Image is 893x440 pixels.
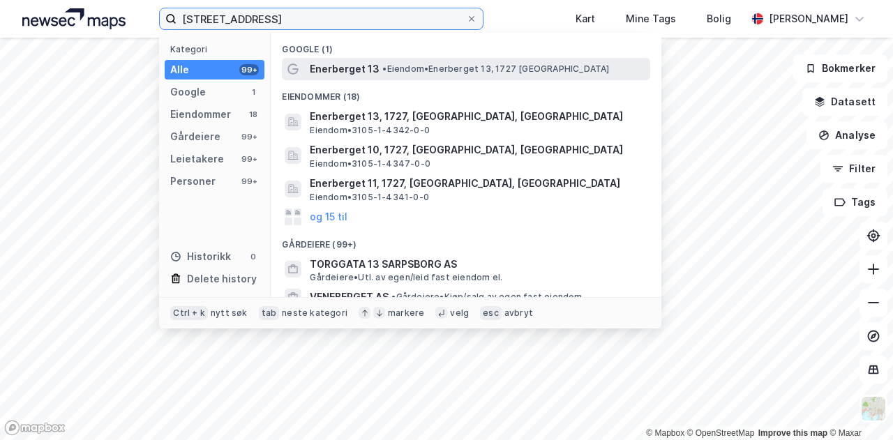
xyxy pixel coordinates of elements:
[758,428,827,438] a: Improve this map
[382,63,387,74] span: •
[626,10,676,27] div: Mine Tags
[170,61,189,78] div: Alle
[170,248,231,265] div: Historikk
[576,10,595,27] div: Kart
[646,428,684,438] a: Mapbox
[310,125,430,136] span: Eiendom • 3105-1-4342-0-0
[310,256,645,273] span: TORGGATA 13 SARPSBORG AS
[259,306,280,320] div: tab
[187,271,257,287] div: Delete history
[793,54,887,82] button: Bokmerker
[239,64,259,75] div: 99+
[170,128,220,145] div: Gårdeiere
[382,63,609,75] span: Eiendom • Enerberget 13, 1727 [GEOGRAPHIC_DATA]
[170,173,216,190] div: Personer
[707,10,731,27] div: Bolig
[310,158,430,169] span: Eiendom • 3105-1-4347-0-0
[504,308,533,319] div: avbryt
[248,109,259,120] div: 18
[282,308,347,319] div: neste kategori
[687,428,755,438] a: OpenStreetMap
[310,208,347,225] button: og 15 til
[450,308,469,319] div: velg
[310,108,645,125] span: Enerberget 13, 1727, [GEOGRAPHIC_DATA], [GEOGRAPHIC_DATA]
[170,106,231,123] div: Eiendommer
[239,176,259,187] div: 99+
[391,291,396,302] span: •
[170,44,264,54] div: Kategori
[170,84,206,100] div: Google
[4,420,66,436] a: Mapbox homepage
[802,88,887,116] button: Datasett
[248,251,259,262] div: 0
[310,61,380,77] span: Enerberget 13
[310,272,502,283] span: Gårdeiere • Utl. av egen/leid fast eiendom el.
[170,151,224,167] div: Leietakere
[271,33,661,58] div: Google (1)
[177,8,466,29] input: Søk på adresse, matrikkel, gårdeiere, leietakere eller personer
[310,175,645,192] span: Enerberget 11, 1727, [GEOGRAPHIC_DATA], [GEOGRAPHIC_DATA]
[239,153,259,165] div: 99+
[823,188,887,216] button: Tags
[170,306,208,320] div: Ctrl + k
[22,8,126,29] img: logo.a4113a55bc3d86da70a041830d287a7e.svg
[388,308,424,319] div: markere
[211,308,248,319] div: nytt søk
[239,131,259,142] div: 99+
[271,80,661,105] div: Eiendommer (18)
[310,289,389,305] span: VENEBERGET AS
[769,10,848,27] div: [PERSON_NAME]
[271,228,661,253] div: Gårdeiere (99+)
[820,155,887,183] button: Filter
[248,86,259,98] div: 1
[391,291,582,303] span: Gårdeiere • Kjøp/salg av egen fast eiendom
[480,306,502,320] div: esc
[310,142,645,158] span: Enerberget 10, 1727, [GEOGRAPHIC_DATA], [GEOGRAPHIC_DATA]
[823,373,893,440] iframe: Chat Widget
[310,192,429,203] span: Eiendom • 3105-1-4341-0-0
[806,121,887,149] button: Analyse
